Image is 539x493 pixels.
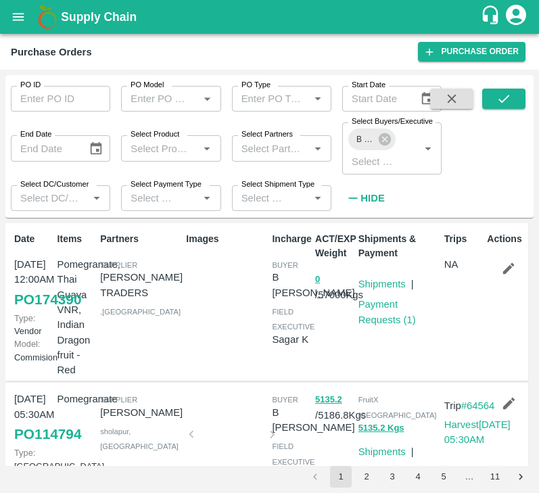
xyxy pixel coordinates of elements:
[57,392,95,406] p: Pomegranate
[272,396,298,404] span: buyer
[100,427,179,450] span: sholapur , [GEOGRAPHIC_DATA]
[358,396,437,419] span: FruitX [GEOGRAPHIC_DATA]
[20,80,41,91] label: PO ID
[14,339,40,349] span: Model:
[302,466,534,488] nav: pagination navigation
[131,80,164,91] label: PO Model
[100,261,137,269] span: Supplier
[100,270,183,300] p: [PERSON_NAME] TRADERS
[11,86,110,112] input: Enter PO ID
[14,337,52,363] p: Commision
[272,270,354,300] p: B [PERSON_NAME]
[381,466,403,488] button: Go to page 3
[241,129,293,140] label: Select Partners
[315,392,353,423] p: / 5186.8 Kgs
[57,232,95,246] p: Items
[14,232,52,246] p: Date
[272,308,314,331] span: field executive
[315,392,342,408] button: 5135.2
[241,80,271,91] label: PO Type
[272,261,298,269] span: buyer
[461,400,495,411] a: #64564
[14,446,52,472] p: [GEOGRAPHIC_DATA]
[348,133,381,147] span: B [PERSON_NAME]
[444,398,511,413] p: Trip
[418,42,525,62] a: Purchase Order
[11,135,78,161] input: End Date
[14,312,52,337] p: Vendor
[57,257,95,377] p: Pomegranate, Thai Guava VNR, Indian Dragon fruit -Red
[510,466,532,488] button: Go to next page
[88,189,106,207] button: Open
[342,187,388,210] button: Hide
[131,129,179,140] label: Select Product
[309,90,327,108] button: Open
[415,86,440,112] button: Choose date
[444,419,511,445] a: Harvest[DATE] 05:30AM
[186,232,266,246] p: Images
[236,90,305,108] input: Enter PO Type
[236,139,305,157] input: Select Partners
[198,140,216,158] button: Open
[198,90,216,108] button: Open
[3,1,34,32] button: open drawer
[100,232,181,246] p: Partners
[358,232,439,260] p: Shipments & Payment
[14,448,35,458] span: Type:
[309,189,327,207] button: Open
[100,396,137,404] span: Supplier
[272,442,314,465] span: field executive
[315,271,353,302] p: / 57000 Kgs
[358,279,406,289] a: Shipments
[444,257,482,272] p: NA
[125,90,194,108] input: Enter PO Model
[419,140,437,158] button: Open
[407,466,429,488] button: Go to page 4
[444,232,482,246] p: Trips
[315,232,353,260] p: ACT/EXP Weight
[504,3,528,31] div: account of current user
[125,139,194,157] input: Select Product
[352,116,433,127] label: Select Buyers/Executive
[198,189,216,207] button: Open
[14,287,81,312] a: PO174390
[272,232,310,246] p: Incharge
[11,43,92,61] div: Purchase Orders
[309,140,327,158] button: Open
[433,466,454,488] button: Go to page 5
[358,299,416,325] a: Payment Requests (1)
[100,405,183,420] p: [PERSON_NAME]
[14,313,35,323] span: Type:
[487,232,525,246] p: Actions
[34,3,61,30] img: logo
[352,80,385,91] label: Start Date
[480,5,504,29] div: customer-support
[272,332,314,347] p: Sagar K
[125,189,177,207] input: Select Payment Type
[330,466,352,488] button: page 1
[272,405,354,436] p: B [PERSON_NAME]
[131,179,202,190] label: Select Payment Type
[342,86,409,112] input: Start Date
[241,179,314,190] label: Select Shipment Type
[20,129,51,140] label: End Date
[100,308,181,316] span: , [GEOGRAPHIC_DATA]
[83,136,109,162] button: Choose date
[315,272,320,287] button: 0
[484,466,506,488] button: Go to page 11
[15,189,84,207] input: Select DC/Customer
[61,10,137,24] b: Supply Chain
[14,422,81,446] a: PO114794
[360,193,384,204] strong: Hide
[14,257,52,287] p: [DATE] 12:00AM
[406,271,414,291] div: |
[14,392,52,422] p: [DATE] 05:30AM
[20,179,89,190] label: Select DC/Customer
[358,421,404,436] button: 5135.2 Kgs
[356,466,377,488] button: Go to page 2
[61,7,480,26] a: Supply Chain
[348,128,396,150] div: B [PERSON_NAME]
[236,189,287,207] input: Select Shipment Type
[406,439,414,459] div: |
[358,446,406,457] a: Shipments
